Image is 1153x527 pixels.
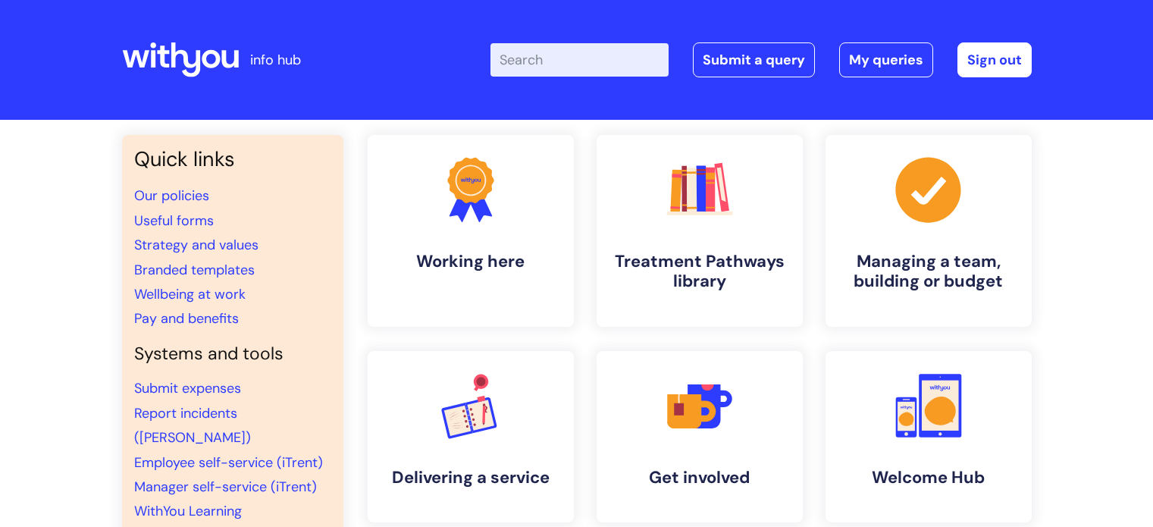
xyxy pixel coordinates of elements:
h4: Delivering a service [380,468,562,488]
h4: Welcome Hub [838,468,1020,488]
a: Working here [368,135,574,327]
h4: Managing a team, building or budget [838,252,1020,292]
h4: Get involved [609,468,791,488]
h4: Systems and tools [134,343,331,365]
a: Sign out [957,42,1032,77]
a: Branded templates [134,261,255,279]
a: Wellbeing at work [134,285,246,303]
div: | - [490,42,1032,77]
a: Delivering a service [368,351,574,522]
a: Managing a team, building or budget [826,135,1032,327]
input: Search [490,43,669,77]
a: Submit expenses [134,379,241,397]
a: Strategy and values [134,236,258,254]
a: Manager self-service (iTrent) [134,478,317,496]
a: Submit a query [693,42,815,77]
a: WithYou Learning [134,502,242,520]
a: Pay and benefits [134,309,239,328]
h4: Working here [380,252,562,271]
a: Report incidents ([PERSON_NAME]) [134,404,251,447]
h4: Treatment Pathways library [609,252,791,292]
a: Treatment Pathways library [597,135,803,327]
a: Welcome Hub [826,351,1032,522]
p: info hub [250,48,301,72]
a: My queries [839,42,933,77]
h3: Quick links [134,147,331,171]
a: Our policies [134,187,209,205]
a: Employee self-service (iTrent) [134,453,323,472]
a: Get involved [597,351,803,522]
a: Useful forms [134,212,214,230]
